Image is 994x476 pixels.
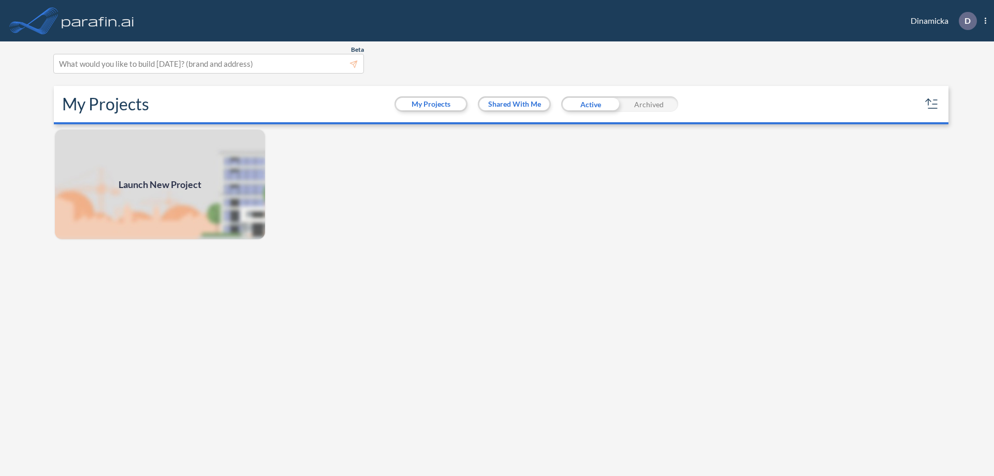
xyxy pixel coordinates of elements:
[924,96,940,112] button: sort
[62,94,149,114] h2: My Projects
[396,98,466,110] button: My Projects
[119,178,201,192] span: Launch New Project
[60,10,136,31] img: logo
[964,16,971,25] p: D
[54,128,266,240] img: add
[54,128,266,240] a: Launch New Project
[620,96,678,112] div: Archived
[479,98,549,110] button: Shared With Me
[351,46,364,54] span: Beta
[561,96,620,112] div: Active
[895,12,986,30] div: Dinamicka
